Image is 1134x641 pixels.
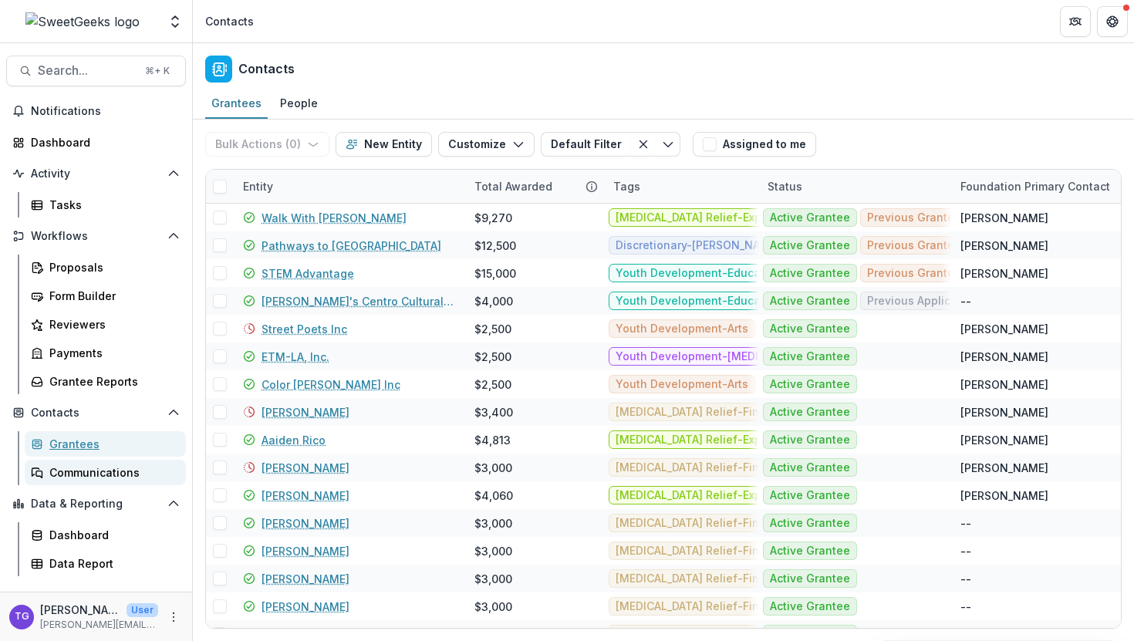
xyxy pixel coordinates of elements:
button: Notifications [6,99,186,123]
div: Total Awarded [465,178,562,194]
p: User [127,603,158,617]
div: [PERSON_NAME] [960,487,1048,504]
div: [PERSON_NAME] [960,265,1048,282]
button: Customize [438,132,535,157]
div: $3,000 [474,515,512,531]
div: People [274,92,324,114]
span: [MEDICAL_DATA] Relief-Financial Relief [616,628,827,641]
a: Aaiden Rico [262,432,326,448]
span: [MEDICAL_DATA] Relief-Financial Relief [616,545,827,558]
img: SweetGeeks logo [25,12,140,31]
a: ETM-LA, Inc. [262,349,329,365]
div: [PERSON_NAME] [960,349,1048,365]
p: [PERSON_NAME][EMAIL_ADDRESS][DOMAIN_NAME] [40,618,158,632]
span: Active Grantee [770,211,850,224]
div: $2,500 [474,376,511,393]
div: $3,000 [474,460,512,476]
div: -- [960,515,971,531]
a: Form Builder [25,283,186,309]
span: Youth Development-Education/Literacy [616,267,829,280]
div: $12,500 [474,238,516,254]
span: Youth Development-Arts [616,378,748,391]
div: Status [758,170,951,203]
button: Partners [1060,6,1091,37]
span: Contacts [31,407,161,420]
span: Activity [31,167,161,180]
span: [MEDICAL_DATA] Relief-Experience [616,489,802,502]
div: Dashboard [31,134,174,150]
span: Active Grantee [770,628,850,641]
div: $3,400 [474,404,513,420]
div: Entity [234,170,465,203]
span: Previous Grantee [867,267,961,280]
div: Total Awarded [465,170,604,203]
span: [MEDICAL_DATA] Relief-Financial Relief [616,406,827,419]
span: Youth Development-Education/Literacy [616,295,829,308]
div: $3,000 [474,571,512,587]
div: [PERSON_NAME] [960,321,1048,337]
div: $4,060 [474,487,513,504]
a: Dashboard [6,130,186,155]
h2: Contacts [238,62,295,76]
div: $2,500 [474,349,511,365]
span: Active Grantee [770,489,850,502]
a: Grantees [205,89,268,119]
a: Data Report [25,551,186,576]
span: Active Grantee [770,378,850,391]
span: Previous Grantee [867,211,961,224]
a: Reviewers [25,312,186,337]
span: Previous Applicant [867,295,968,308]
span: Active Grantee [770,406,850,419]
div: Proposals [49,259,174,275]
div: Tags [604,170,758,203]
div: Form Builder [49,288,174,304]
div: [PERSON_NAME] [960,432,1048,448]
div: Data Report [49,555,174,572]
div: Theresa Gartland [15,612,29,622]
div: Grantees [205,92,268,114]
button: Open Activity [6,161,186,186]
a: Payments [25,340,186,366]
span: Notifications [31,105,180,118]
div: Foundation Primary Contact [951,178,1119,194]
a: [PERSON_NAME] [262,460,349,476]
span: Search... [38,63,136,78]
span: Active Grantee [770,322,850,336]
a: [PERSON_NAME] [262,515,349,531]
span: Active Grantee [770,267,850,280]
div: -- [960,293,971,309]
a: [PERSON_NAME] [262,599,349,615]
span: Active Grantee [770,572,850,585]
div: ⌘ + K [142,62,173,79]
div: -- [960,599,971,615]
a: [PERSON_NAME] [262,487,349,504]
div: Reviewers [49,316,174,332]
button: Get Help [1097,6,1128,37]
button: Search... [6,56,186,86]
a: Grantees [25,431,186,457]
a: [PERSON_NAME] [262,571,349,587]
span: [MEDICAL_DATA] Relief-Financial Relief [616,572,827,585]
div: $3,000 [474,543,512,559]
a: Street Poets Inc [262,321,347,337]
a: Grantee Reports [25,369,186,394]
a: Color [PERSON_NAME] Inc [262,376,400,393]
a: Proposals [25,255,186,280]
div: Grantees [49,436,174,452]
button: Open Workflows [6,224,186,248]
span: Youth Development-Arts [616,322,748,336]
div: Dashboard [49,527,174,543]
span: Workflows [31,230,161,243]
a: People [274,89,324,119]
span: [MEDICAL_DATA] Relief-Experience [616,434,802,447]
div: $4,000 [474,293,513,309]
span: [MEDICAL_DATA] Relief-Financial Relief [616,517,827,530]
div: -- [960,571,971,587]
span: Active Grantee [770,295,850,308]
a: STEM Advantage [262,265,354,282]
span: Active Grantee [770,600,850,613]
